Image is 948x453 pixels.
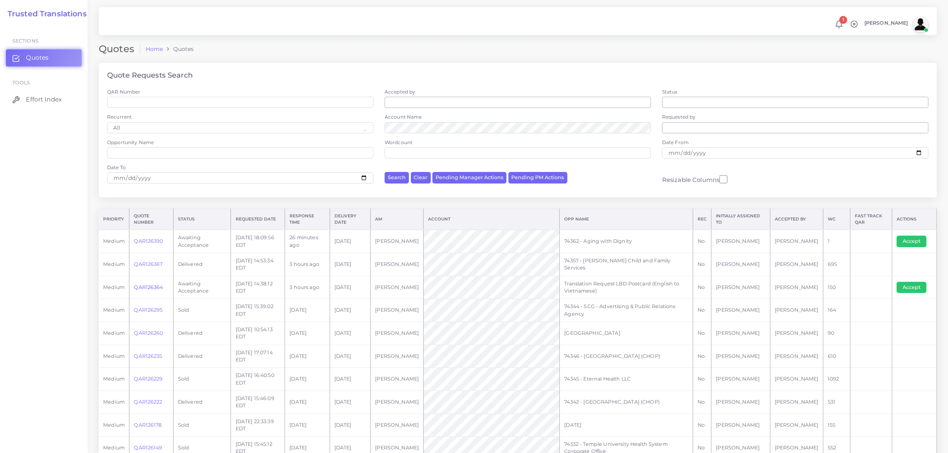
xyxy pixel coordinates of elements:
[860,16,931,32] a: [PERSON_NAME]avatar
[823,276,850,299] td: 150
[26,95,62,104] span: Effort Index
[693,230,711,253] td: No
[560,299,693,322] td: 74344 - SCG - Advertising & Public Relations Agency
[330,209,371,230] th: Delivery Date
[231,276,285,299] td: [DATE] 14:38:12 EDT
[134,330,163,336] a: QAR126260
[99,43,140,55] h2: Quotes
[107,71,193,80] h4: Quote Requests Search
[385,113,422,120] label: Account Name
[913,16,928,32] img: avatar
[285,209,330,230] th: Response Time
[823,345,850,368] td: 610
[770,368,823,391] td: [PERSON_NAME]
[711,322,770,345] td: [PERSON_NAME]
[770,345,823,368] td: [PERSON_NAME]
[693,299,711,322] td: No
[371,322,424,345] td: [PERSON_NAME]
[285,322,330,345] td: [DATE]
[662,113,696,120] label: Requested by
[711,230,770,253] td: [PERSON_NAME]
[12,80,30,86] span: Tools
[832,20,846,29] a: 1
[231,345,285,368] td: [DATE] 17:07:14 EDT
[711,299,770,322] td: [PERSON_NAME]
[897,236,926,247] button: Accept
[173,230,231,253] td: Awaiting Acceptance
[560,230,693,253] td: 74362 - Aging with Dignity
[134,353,162,359] a: QAR126235
[508,172,567,184] button: Pending PM Actions
[231,368,285,391] td: [DATE] 16:40:50 EDT
[850,209,892,230] th: Fast Track QAR
[12,38,39,44] span: Sections
[560,253,693,276] td: 74357 - [PERSON_NAME] Child and Family Services
[134,399,162,405] a: QAR126222
[371,391,424,414] td: [PERSON_NAME]
[560,414,693,437] td: [DATE]
[163,45,194,53] li: Quotes
[173,391,231,414] td: Delivered
[385,139,412,146] label: Wordcount
[330,322,371,345] td: [DATE]
[371,276,424,299] td: [PERSON_NAME]
[693,209,711,230] th: REC
[231,414,285,437] td: [DATE] 22:33:39 EDT
[693,414,711,437] td: No
[371,209,424,230] th: AM
[330,253,371,276] td: [DATE]
[711,345,770,368] td: [PERSON_NAME]
[560,322,693,345] td: [GEOGRAPHIC_DATA]
[107,164,126,171] label: Date To
[770,391,823,414] td: [PERSON_NAME]
[231,253,285,276] td: [DATE] 14:53:34 EDT
[103,261,125,267] span: medium
[285,299,330,322] td: [DATE]
[173,322,231,345] td: Delivered
[823,209,850,230] th: WC
[897,282,926,293] button: Accept
[103,284,125,290] span: medium
[134,261,162,267] a: QAR126367
[330,391,371,414] td: [DATE]
[560,345,693,368] td: 74346 - [GEOGRAPHIC_DATA] (CHOP)
[839,16,847,24] span: 1
[711,253,770,276] td: [PERSON_NAME]
[770,322,823,345] td: [PERSON_NAME]
[173,414,231,437] td: Sold
[560,276,693,299] td: Translation Request LBD Postcard (English to Vietnamese)
[719,174,727,184] input: Resizable Columns
[231,322,285,345] td: [DATE] 10:54:13 EDT
[285,345,330,368] td: [DATE]
[892,209,936,230] th: Actions
[823,299,850,322] td: 164
[330,276,371,299] td: [DATE]
[173,253,231,276] td: Delivered
[560,391,693,414] td: 74342 - [GEOGRAPHIC_DATA] (CHOP)
[330,230,371,253] td: [DATE]
[134,445,162,451] a: QAR126149
[285,276,330,299] td: 3 hours ago
[173,276,231,299] td: Awaiting Acceptance
[134,422,162,428] a: QAR126178
[693,345,711,368] td: No
[770,299,823,322] td: [PERSON_NAME]
[285,253,330,276] td: 3 hours ago
[330,414,371,437] td: [DATE]
[823,322,850,345] td: 90
[330,299,371,322] td: [DATE]
[371,299,424,322] td: [PERSON_NAME]
[770,276,823,299] td: [PERSON_NAME]
[897,238,932,244] a: Accept
[26,53,49,62] span: Quotes
[864,21,908,26] span: [PERSON_NAME]
[6,91,82,108] a: Effort Index
[711,368,770,391] td: [PERSON_NAME]
[693,322,711,345] td: No
[693,368,711,391] td: No
[103,422,125,428] span: medium
[823,368,850,391] td: 1092
[103,376,125,382] span: medium
[560,368,693,391] td: 74345 - Eternal Health LLC
[897,284,932,290] a: Accept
